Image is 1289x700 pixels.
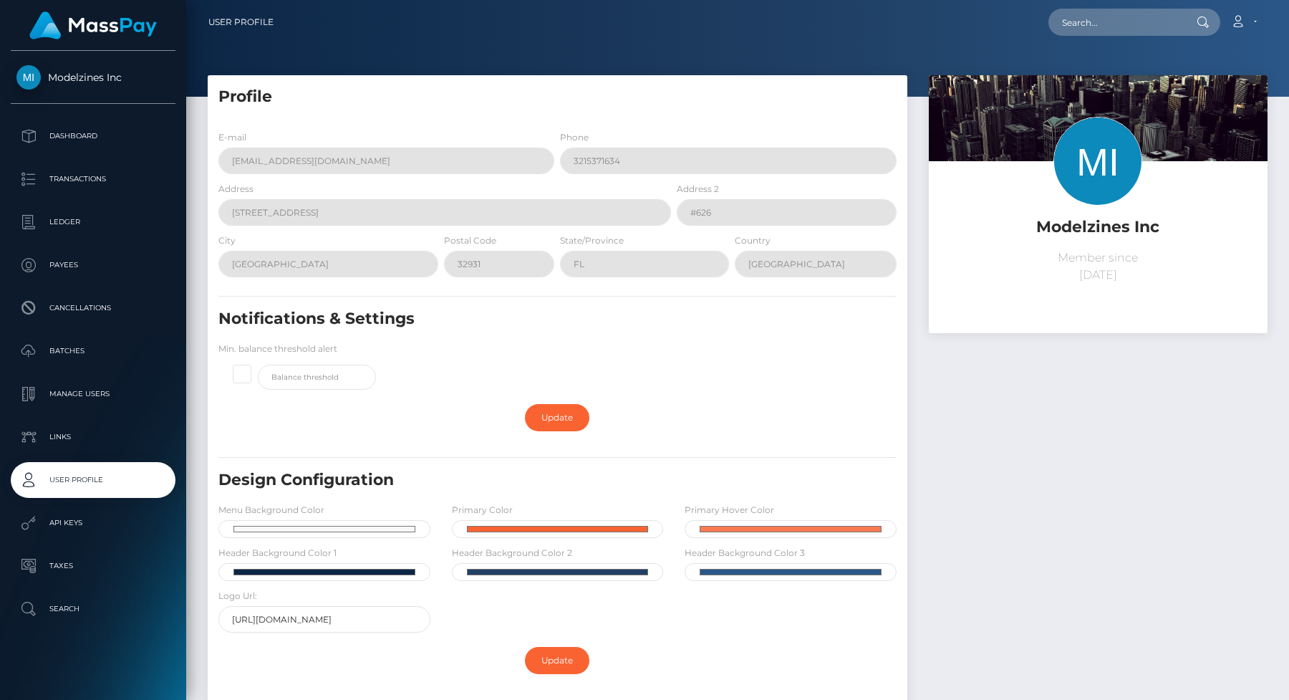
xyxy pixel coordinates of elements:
label: Primary Color [452,504,513,517]
a: Taxes [11,548,175,584]
span: Modelzines Inc [11,71,175,84]
a: API Keys [11,505,175,541]
a: Links [11,419,175,455]
p: Payees [16,254,170,276]
input: Search... [1048,9,1183,36]
a: Ledger [11,204,175,240]
a: Search [11,591,175,627]
h5: Notifications & Settings [218,308,788,330]
label: Address [218,183,254,196]
label: State/Province [560,234,624,247]
a: User Profile [208,7,274,37]
a: Dashboard [11,118,175,154]
h5: Profile [218,86,897,108]
a: User Profile [11,462,175,498]
label: Country [735,234,771,247]
p: Manage Users [16,383,170,405]
label: Primary Hover Color [685,504,774,517]
label: Menu Background Color [218,504,324,517]
p: Transactions [16,168,170,190]
a: Cancellations [11,290,175,326]
label: Phone [560,131,589,144]
p: Cancellations [16,297,170,319]
img: MassPay Logo [29,11,157,39]
label: E-mail [218,131,246,144]
label: Header Background Color 3 [685,547,805,560]
p: Search [16,598,170,620]
label: Min. balance threshold alert [218,342,337,355]
label: Header Background Color 1 [218,547,337,560]
h5: Design Configuration [218,469,788,492]
a: Update [525,647,589,674]
label: City [218,234,236,247]
p: Ledger [16,211,170,233]
a: Payees [11,247,175,283]
p: User Profile [16,469,170,491]
p: Links [16,426,170,448]
p: Batches [16,340,170,362]
p: Dashboard [16,125,170,147]
label: Logo Url: [218,590,257,603]
a: Update [525,404,589,431]
a: Manage Users [11,376,175,412]
h5: Modelzines Inc [940,216,1257,239]
label: Address 2 [677,183,719,196]
a: Batches [11,333,175,369]
img: Modelzines Inc [16,65,41,90]
label: Header Background Color 2 [452,547,572,560]
p: Taxes [16,555,170,577]
label: Postal Code [444,234,496,247]
p: Member since [DATE] [940,249,1257,284]
p: API Keys [16,512,170,534]
img: ... [929,75,1268,302]
a: Transactions [11,161,175,197]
